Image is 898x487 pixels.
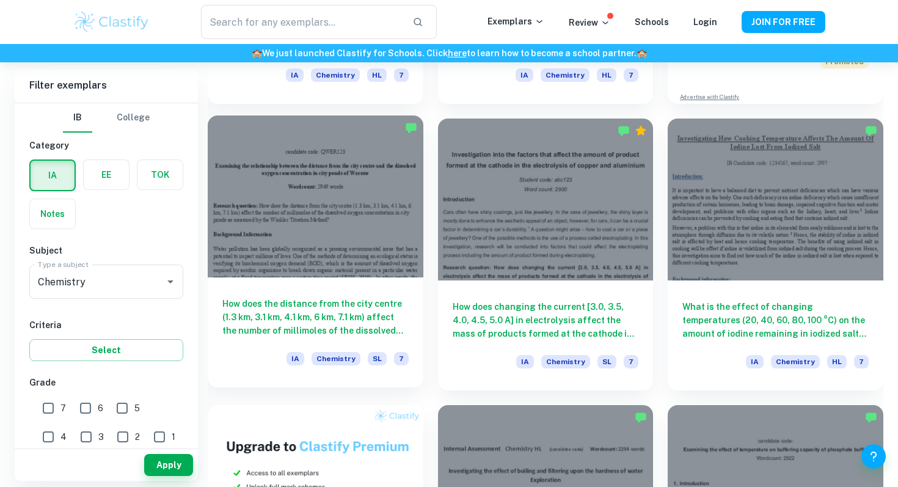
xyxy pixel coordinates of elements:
h6: Filter exemplars [15,68,198,103]
span: 3 [98,430,104,444]
button: Help and Feedback [861,444,886,469]
button: College [117,103,150,133]
a: What is the effect of changing temperatures (20, 40, 60, 80, 100 °C) on the amount of iodine rema... [668,119,883,390]
button: Notes [30,199,75,229]
a: How does the distance from the city centre (1.3 km, 3.1 km, 4.1 km, 6 km, 7.1 km) affect the numb... [208,119,423,390]
h6: What is the effect of changing temperatures (20, 40, 60, 80, 100 °C) on the amount of iodine rema... [682,300,869,340]
span: 7 [60,401,66,415]
button: Open [162,273,179,290]
span: 4 [60,430,67,444]
span: IA [516,355,534,368]
p: Exemplars [487,15,544,28]
span: SL [597,355,616,368]
a: Login [693,17,717,27]
a: How does changing the current [3.0, 3.5, 4.0, 4.5, 5.0 A] in electrolysis affect the mass of prod... [438,119,654,390]
span: 7 [624,355,638,368]
span: 🏫 [252,48,262,58]
span: 6 [98,401,103,415]
div: Filter type choice [63,103,150,133]
span: SL [368,352,387,365]
button: Select [29,339,183,361]
button: TOK [137,160,183,189]
img: Marked [865,125,877,137]
span: HL [367,68,387,82]
a: Schools [635,17,669,27]
span: 5 [134,401,140,415]
span: HL [827,355,847,368]
h6: How does the distance from the city centre (1.3 km, 3.1 km, 4.1 km, 6 km, 7.1 km) affect the numb... [222,297,409,337]
span: IA [746,355,764,368]
button: IA [31,161,75,190]
span: Chemistry [541,355,590,368]
h6: Category [29,139,183,152]
span: IA [287,352,304,365]
span: HL [597,68,616,82]
div: Premium [635,125,647,137]
img: Marked [865,411,877,423]
span: 7 [394,352,409,365]
label: Type a subject [38,259,89,269]
button: EE [84,160,129,189]
h6: We just launched Clastify for Schools. Click to learn how to become a school partner. [2,46,896,60]
a: Advertise with Clastify [680,93,739,101]
button: IB [63,103,92,133]
span: Chemistry [771,355,820,368]
span: 2 [135,430,140,444]
a: here [448,48,467,58]
span: Chemistry [312,352,360,365]
h6: How does changing the current [3.0, 3.5, 4.0, 4.5, 5.0 A] in electrolysis affect the mass of prod... [453,300,639,340]
span: IA [286,68,304,82]
span: Chemistry [541,68,590,82]
span: 7 [394,68,409,82]
img: Marked [635,411,647,423]
span: 7 [624,68,638,82]
span: 1 [172,430,175,444]
img: Marked [618,125,630,137]
img: Marked [405,122,417,134]
span: IA [516,68,533,82]
button: Apply [144,454,193,476]
h6: Grade [29,376,183,389]
input: Search for any exemplars... [201,5,403,39]
img: Clastify logo [73,10,150,34]
p: Review [569,16,610,29]
span: Chemistry [311,68,360,82]
button: JOIN FOR FREE [742,11,825,33]
h6: Criteria [29,318,183,332]
span: 7 [854,355,869,368]
h6: Subject [29,244,183,257]
span: 🏫 [637,48,647,58]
